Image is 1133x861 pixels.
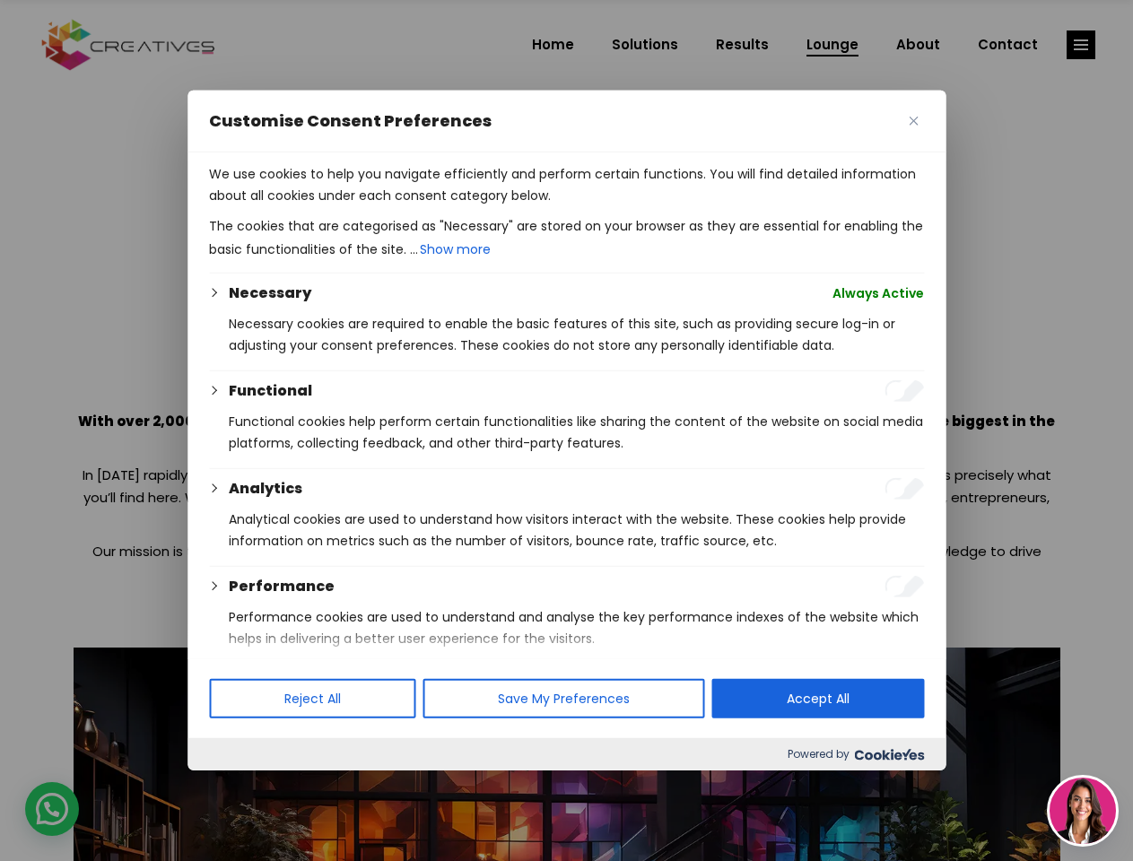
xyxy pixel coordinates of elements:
img: Close [909,117,918,126]
p: The cookies that are categorised as "Necessary" are stored on your browser as they are essential ... [209,215,924,262]
input: Enable Analytics [885,478,924,500]
img: agent [1050,778,1116,844]
p: We use cookies to help you navigate efficiently and perform certain functions. You will find deta... [209,163,924,206]
button: Reject All [209,679,415,718]
span: Always Active [832,283,924,304]
div: Customise Consent Preferences [187,91,946,770]
div: Powered by [187,738,946,770]
button: Analytics [229,478,302,500]
p: Necessary cookies are required to enable the basic features of this site, such as providing secur... [229,313,924,356]
button: Necessary [229,283,311,304]
p: Functional cookies help perform certain functionalities like sharing the content of the website o... [229,411,924,454]
button: Performance [229,576,335,597]
p: Performance cookies are used to understand and analyse the key performance indexes of the website... [229,606,924,649]
span: Customise Consent Preferences [209,110,492,132]
button: Show more [418,237,492,262]
p: Analytical cookies are used to understand how visitors interact with the website. These cookies h... [229,509,924,552]
img: Cookieyes logo [854,749,924,761]
button: Functional [229,380,312,402]
button: Save My Preferences [423,679,704,718]
button: Accept All [711,679,924,718]
input: Enable Performance [885,576,924,597]
button: Close [902,110,924,132]
input: Enable Functional [885,380,924,402]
